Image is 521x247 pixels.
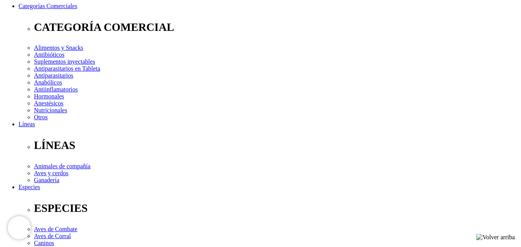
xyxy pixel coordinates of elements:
a: Especies [19,184,40,190]
a: Antiparasitarios [34,72,73,79]
a: Anestésicos [34,100,63,107]
a: Antiparasitarios en Tableta [34,65,100,72]
a: Aves de Combate [34,226,78,232]
a: Anabólicos [34,79,62,86]
a: Suplementos inyectables [34,58,95,65]
iframe: Brevo live chat [8,216,31,239]
a: Líneas [19,121,35,127]
a: Nutricionales [34,107,67,113]
a: Caninos [34,240,54,246]
a: Animales de compañía [34,163,91,169]
p: CATEGORÍA COMERCIAL [34,21,518,34]
a: Antibióticos [34,51,64,58]
a: Aves de Corral [34,233,71,239]
a: Alimentos y Snacks [34,44,83,51]
a: Antiinflamatorios [34,86,78,93]
a: Categorías Comerciales [19,3,77,9]
p: LÍNEAS [34,139,518,152]
a: Hormonales [34,93,64,100]
a: Aves y cerdos [34,170,68,176]
a: Otros [34,114,48,120]
img: Volver arriba [476,234,515,241]
a: Ganadería [34,177,59,183]
p: ESPECIES [34,202,518,215]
